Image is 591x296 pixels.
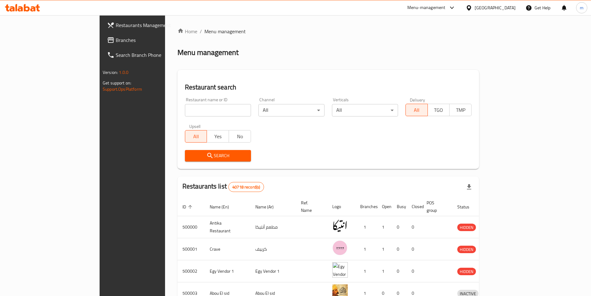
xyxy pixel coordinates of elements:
[185,150,251,162] button: Search
[250,260,296,282] td: Egy Vendor 1
[185,83,472,92] h2: Restaurant search
[377,216,392,238] td: 1
[457,268,476,275] span: HIDDEN
[427,199,445,214] span: POS group
[377,260,392,282] td: 1
[377,197,392,216] th: Open
[407,4,445,11] div: Menu-management
[355,197,377,216] th: Branches
[355,216,377,238] td: 1
[188,132,205,141] span: All
[430,106,447,115] span: TGO
[405,104,428,116] button: All
[209,132,226,141] span: Yes
[210,203,237,211] span: Name (En)
[332,218,348,234] img: Antika Restaurant
[116,36,193,44] span: Branches
[200,28,202,35] li: /
[116,21,193,29] span: Restaurants Management
[407,260,422,282] td: 0
[103,79,131,87] span: Get support on:
[182,182,264,192] h2: Restaurants list
[258,104,325,116] div: All
[355,238,377,260] td: 1
[457,203,477,211] span: Status
[457,246,476,253] span: HIDDEN
[102,33,198,48] a: Branches
[332,104,398,116] div: All
[332,262,348,278] img: Egy Vendor 1
[407,216,422,238] td: 0
[407,238,422,260] td: 0
[182,203,194,211] span: ID
[205,238,250,260] td: Crave
[116,51,193,59] span: Search Branch Phone
[392,260,407,282] td: 0
[205,216,250,238] td: Antika Restaurant
[250,238,296,260] td: كرييف
[580,4,584,11] span: m
[103,68,118,76] span: Version:
[355,260,377,282] td: 1
[119,68,128,76] span: 1.0.0
[190,152,246,160] span: Search
[462,180,477,194] div: Export file
[475,4,516,11] div: [GEOGRAPHIC_DATA]
[205,260,250,282] td: Egy Vendor 1
[392,238,407,260] td: 0
[102,48,198,62] a: Search Branch Phone
[204,28,246,35] span: Menu management
[392,197,407,216] th: Busy
[377,238,392,260] td: 1
[408,106,425,115] span: All
[255,203,282,211] span: Name (Ar)
[229,184,264,190] span: 40718 record(s)
[301,199,320,214] span: Ref. Name
[332,240,348,256] img: Crave
[452,106,469,115] span: TMP
[189,124,201,128] label: Upsell
[250,216,296,238] td: مطعم أنتيكا
[185,104,251,116] input: Search for restaurant name or ID..
[177,48,239,57] h2: Menu management
[102,18,198,33] a: Restaurants Management
[449,104,472,116] button: TMP
[103,85,142,93] a: Support.OpsPlatform
[407,197,422,216] th: Closed
[327,197,355,216] th: Logo
[177,28,479,35] nav: breadcrumb
[428,104,450,116] button: TGO
[228,182,264,192] div: Total records count
[185,130,207,143] button: All
[457,224,476,231] span: HIDDEN
[410,98,425,102] label: Delivery
[229,130,251,143] button: No
[207,130,229,143] button: Yes
[392,216,407,238] td: 0
[231,132,248,141] span: No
